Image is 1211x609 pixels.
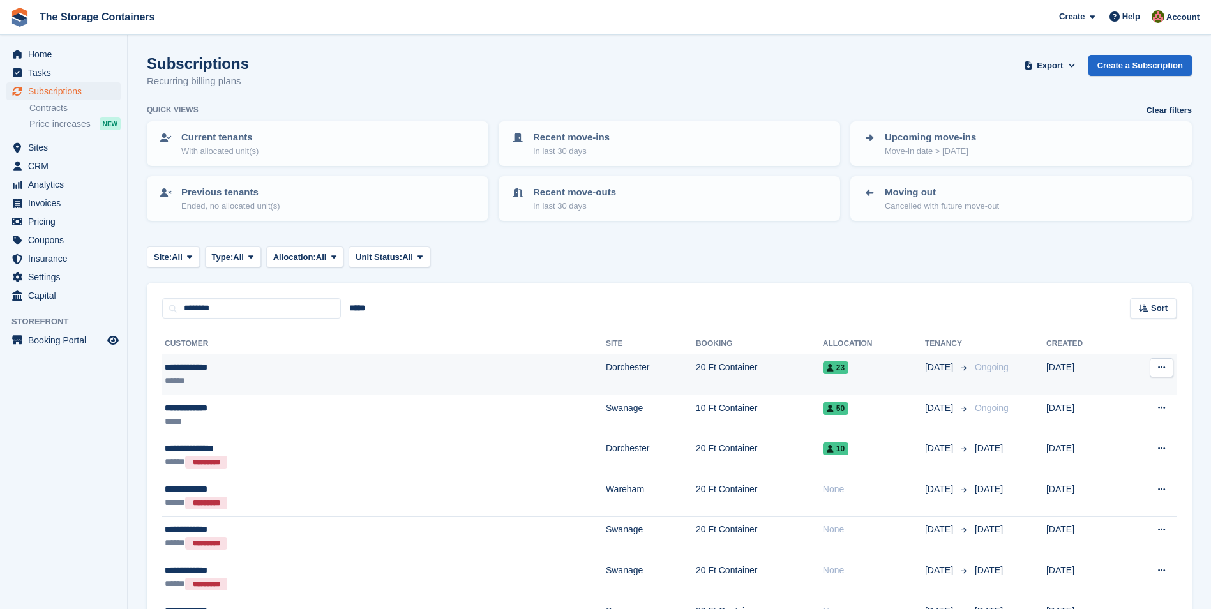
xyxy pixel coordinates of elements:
[1059,10,1085,23] span: Create
[147,74,249,89] p: Recurring billing plans
[533,145,610,158] p: In last 30 days
[925,361,956,374] span: [DATE]
[1046,354,1122,395] td: [DATE]
[28,287,105,304] span: Capital
[1046,435,1122,476] td: [DATE]
[1037,59,1063,72] span: Export
[975,443,1003,453] span: [DATE]
[885,130,976,145] p: Upcoming move-ins
[105,333,121,348] a: Preview store
[28,250,105,267] span: Insurance
[606,557,696,598] td: Swanage
[29,117,121,131] a: Price increases NEW
[11,315,127,328] span: Storefront
[533,200,616,213] p: In last 30 days
[885,145,976,158] p: Move-in date > [DATE]
[606,516,696,557] td: Swanage
[205,246,261,267] button: Type: All
[28,213,105,230] span: Pricing
[28,82,105,100] span: Subscriptions
[606,354,696,395] td: Dorchester
[181,185,280,200] p: Previous tenants
[273,251,316,264] span: Allocation:
[823,564,925,577] div: None
[147,55,249,72] h1: Subscriptions
[28,45,105,63] span: Home
[696,354,823,395] td: 20 Ft Container
[823,402,848,415] span: 50
[1152,10,1164,23] img: Kirsty Simpson
[1022,55,1078,76] button: Export
[696,435,823,476] td: 20 Ft Container
[975,484,1003,494] span: [DATE]
[28,268,105,286] span: Settings
[696,334,823,354] th: Booking
[696,516,823,557] td: 20 Ft Container
[925,442,956,455] span: [DATE]
[316,251,327,264] span: All
[6,82,121,100] a: menu
[148,177,487,220] a: Previous tenants Ended, no allocated unit(s)
[533,130,610,145] p: Recent move-ins
[28,331,105,349] span: Booking Portal
[696,557,823,598] td: 20 Ft Container
[975,565,1003,575] span: [DATE]
[6,45,121,63] a: menu
[852,123,1191,165] a: Upcoming move-ins Move-in date > [DATE]
[823,523,925,536] div: None
[975,362,1009,372] span: Ongoing
[172,251,183,264] span: All
[975,524,1003,534] span: [DATE]
[533,185,616,200] p: Recent move-outs
[349,246,430,267] button: Unit Status: All
[148,123,487,165] a: Current tenants With allocated unit(s)
[6,250,121,267] a: menu
[6,139,121,156] a: menu
[6,64,121,82] a: menu
[1046,334,1122,354] th: Created
[6,268,121,286] a: menu
[181,130,259,145] p: Current tenants
[6,176,121,193] a: menu
[606,435,696,476] td: Dorchester
[885,185,999,200] p: Moving out
[1046,476,1122,516] td: [DATE]
[606,334,696,354] th: Site
[6,287,121,304] a: menu
[823,483,925,496] div: None
[823,361,848,374] span: 23
[925,523,956,536] span: [DATE]
[162,334,606,354] th: Customer
[885,200,999,213] p: Cancelled with future move-out
[29,102,121,114] a: Contracts
[696,395,823,435] td: 10 Ft Container
[1046,516,1122,557] td: [DATE]
[925,483,956,496] span: [DATE]
[1088,55,1192,76] a: Create a Subscription
[233,251,244,264] span: All
[6,213,121,230] a: menu
[852,177,1191,220] a: Moving out Cancelled with future move-out
[28,231,105,249] span: Coupons
[6,194,121,212] a: menu
[823,334,925,354] th: Allocation
[147,104,199,116] h6: Quick views
[266,246,344,267] button: Allocation: All
[1146,104,1192,117] a: Clear filters
[10,8,29,27] img: stora-icon-8386f47178a22dfd0bd8f6a31ec36ba5ce8667c1dd55bd0f319d3a0aa187defe.svg
[925,334,970,354] th: Tenancy
[181,145,259,158] p: With allocated unit(s)
[1122,10,1140,23] span: Help
[212,251,234,264] span: Type:
[356,251,402,264] span: Unit Status:
[696,476,823,516] td: 20 Ft Container
[500,177,839,220] a: Recent move-outs In last 30 days
[28,157,105,175] span: CRM
[925,402,956,415] span: [DATE]
[147,246,200,267] button: Site: All
[29,118,91,130] span: Price increases
[6,231,121,249] a: menu
[34,6,160,27] a: The Storage Containers
[823,442,848,455] span: 10
[181,200,280,213] p: Ended, no allocated unit(s)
